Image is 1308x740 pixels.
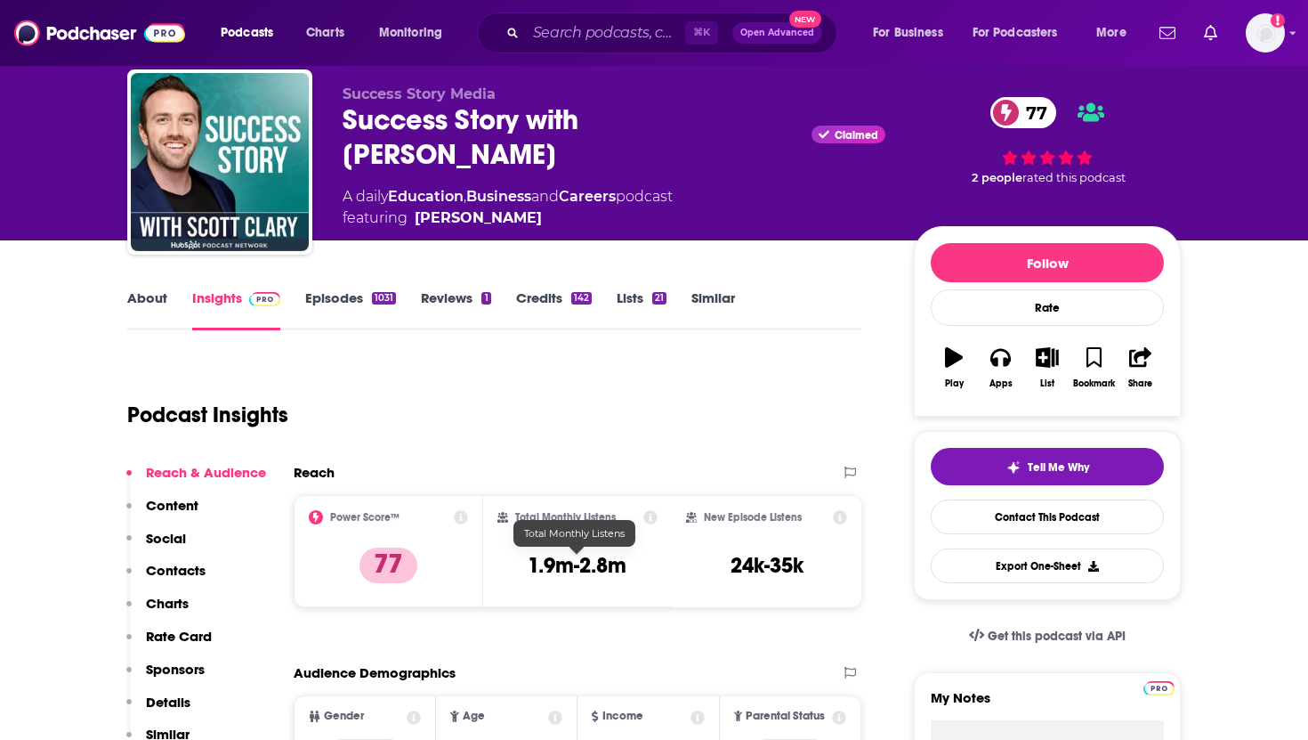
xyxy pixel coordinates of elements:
img: Podchaser Pro [1143,681,1175,695]
svg: Add a profile image [1271,13,1285,28]
span: , [464,188,466,205]
button: Show profile menu [1246,13,1285,53]
button: Rate Card [126,628,212,661]
div: Bookmark [1073,378,1115,389]
a: Careers [559,188,616,205]
p: Rate Card [146,628,212,645]
a: 77 [990,97,1056,128]
a: Pro website [1143,679,1175,695]
div: 21 [652,292,666,305]
div: Share [1128,378,1152,389]
button: Export One-Sheet [931,549,1164,583]
p: Social [146,530,186,547]
span: rated this podcast [1022,171,1126,184]
h2: Total Monthly Listens [515,511,616,524]
button: Social [126,530,186,563]
a: Business [466,188,531,205]
button: open menu [208,19,296,47]
a: Show notifications dropdown [1197,18,1224,48]
h3: 1.9m-2.8m [528,552,626,579]
button: Contacts [126,562,206,595]
p: Content [146,497,198,514]
p: Charts [146,595,189,612]
span: 77 [1008,97,1056,128]
button: Apps [977,336,1023,400]
button: Bookmark [1070,336,1117,400]
span: ⌘ K [685,21,718,45]
span: New [789,11,821,28]
div: 1031 [372,292,396,305]
h2: Reach [294,464,335,481]
div: Play [945,378,964,389]
h1: Podcast Insights [127,402,288,428]
div: List [1040,378,1054,389]
a: Lists21 [617,289,666,330]
span: Claimed [835,131,878,140]
button: Reach & Audience [126,464,266,497]
p: 77 [359,548,417,583]
img: Podchaser Pro [249,292,280,306]
a: Charts [295,19,355,47]
img: Success Story with Scott D. Clary [131,73,309,251]
p: Sponsors [146,661,205,678]
img: Podchaser - Follow, Share and Rate Podcasts [14,16,185,50]
p: Contacts [146,562,206,579]
label: My Notes [931,689,1164,720]
button: open menu [961,19,1084,47]
a: Episodes1031 [305,289,396,330]
img: tell me why sparkle [1006,460,1021,475]
div: 77 2 peoplerated this podcast [914,85,1181,197]
button: Details [126,694,190,727]
p: Details [146,694,190,711]
span: For Business [873,20,943,45]
a: Contact This Podcast [931,500,1164,534]
p: Reach & Audience [146,464,266,481]
a: Reviews1 [421,289,490,330]
span: 2 people [972,171,1022,184]
h2: New Episode Listens [704,511,802,524]
span: More [1096,20,1126,45]
input: Search podcasts, credits, & more... [526,19,685,47]
span: Open Advanced [740,28,814,37]
div: 1 [481,292,490,305]
button: Open AdvancedNew [732,22,822,44]
span: and [531,188,559,205]
a: Education [388,188,464,205]
span: Tell Me Why [1028,460,1089,475]
a: InsightsPodchaser Pro [192,289,280,330]
button: Charts [126,595,189,628]
button: open menu [860,19,965,47]
span: Monitoring [379,20,442,45]
span: Income [602,711,643,722]
button: List [1024,336,1070,400]
button: Share [1118,336,1164,400]
h2: Audience Demographics [294,664,456,681]
span: featuring [343,207,673,229]
div: Apps [989,378,1013,389]
span: Gender [324,711,364,722]
a: About [127,289,167,330]
img: User Profile [1246,13,1285,53]
span: Age [463,711,485,722]
span: Logged in as megcassidy [1246,13,1285,53]
h3: 24k-35k [731,552,803,579]
span: For Podcasters [973,20,1058,45]
span: Podcasts [221,20,273,45]
span: Success Story Media [343,85,496,102]
a: Get this podcast via API [955,614,1140,658]
div: Rate [931,289,1164,326]
button: Content [126,497,198,530]
span: Total Monthly Listens [524,527,625,540]
span: Get this podcast via API [988,629,1126,644]
a: Show notifications dropdown [1152,18,1183,48]
button: Sponsors [126,661,205,694]
h2: Power Score™ [330,511,400,524]
span: Charts [306,20,344,45]
div: 142 [571,292,592,305]
a: Credits142 [516,289,592,330]
button: Follow [931,243,1164,282]
button: open menu [367,19,465,47]
a: Similar [691,289,735,330]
